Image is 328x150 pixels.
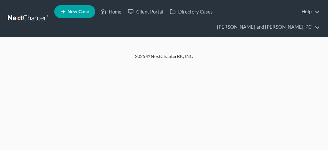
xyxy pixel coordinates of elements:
[125,6,167,17] a: Client Portal
[54,5,95,18] new-legal-case-button: New Case
[97,6,125,17] a: Home
[298,6,320,17] a: Help
[167,6,216,17] a: Directory Cases
[214,21,320,33] a: [PERSON_NAME] and [PERSON_NAME], PC
[9,53,319,65] div: 2025 © NextChapterBK, INC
